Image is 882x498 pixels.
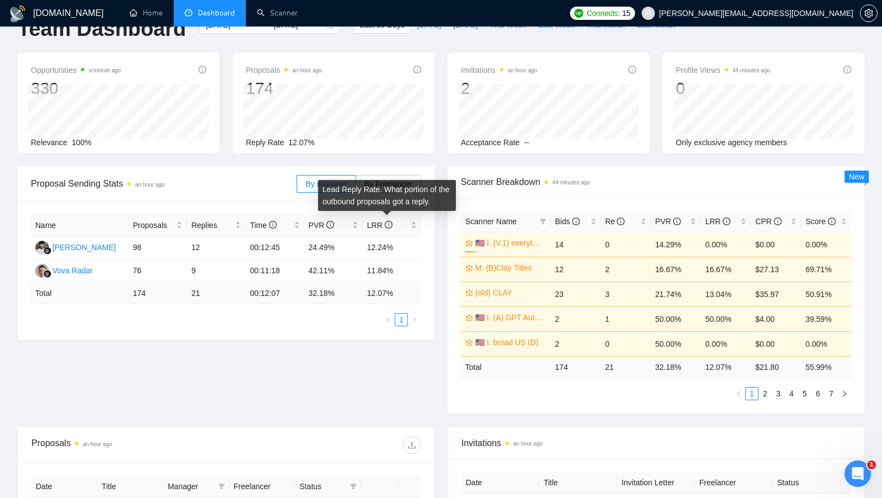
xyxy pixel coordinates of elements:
span: filter [218,483,225,490]
a: VRVova Radar [35,266,93,274]
td: 00:12:07 [245,283,304,304]
td: 98 [128,236,187,259]
span: Proposals [246,63,322,77]
time: an hour ago [83,441,112,447]
span: info-circle [198,66,206,73]
th: Name [31,215,128,236]
td: 21 [187,283,245,304]
a: (old) CLAY [475,287,544,299]
span: Opportunities [31,63,121,77]
iframe: Intercom live chat [845,460,871,487]
span: Proposal Sending Stats [31,177,297,190]
span: Acceptance Rate [461,138,520,147]
span: 15 [622,7,631,19]
time: 44 minutes ago [552,179,590,186]
span: filter [537,213,548,230]
span: By Freelancer [364,179,412,188]
span: user [644,9,652,17]
a: homeHome [130,8,163,18]
span: right [411,316,418,323]
span: 100% [72,138,92,147]
td: 55.99 % [801,356,851,378]
span: New [849,172,864,181]
th: Replies [187,215,245,236]
td: Total [461,356,551,378]
td: 0.00% [701,232,751,257]
a: setting [860,9,878,18]
span: left [735,390,742,397]
td: 0 [601,232,651,257]
time: an hour ago [508,67,537,73]
td: 76 [128,259,187,283]
span: 1 [867,460,876,469]
li: 6 [811,387,825,400]
img: logo [9,5,26,23]
td: 32.18 % [651,356,701,378]
button: right [408,313,421,326]
img: VR [35,264,49,278]
td: 50.00% [651,331,701,356]
li: 7 [825,387,838,400]
td: $0.00 [751,232,801,257]
span: info-circle [617,218,625,225]
td: 12.07 % [363,283,421,304]
th: Freelancer [229,476,295,497]
img: gigradar-bm.png [44,247,51,255]
span: LRR [367,221,392,230]
button: right [838,387,851,400]
th: Date [31,476,98,497]
time: a minute ago [89,67,121,73]
span: right [841,390,848,397]
div: 2 [461,78,537,99]
td: 32.18 % [304,283,363,304]
span: info-circle [774,218,782,225]
td: 174 [551,356,601,378]
th: Date [461,472,539,494]
td: 2 [601,257,651,282]
td: $0.00 [751,331,801,356]
td: 00:11:18 [245,259,304,283]
span: By manager [305,179,347,188]
span: crown [465,314,473,321]
time: an hour ago [135,182,164,188]
th: Manager [163,476,229,497]
span: filter [216,478,227,495]
time: an hour ago [513,441,542,447]
li: Previous Page [732,387,745,400]
a: 6 [812,388,824,400]
td: 12 [551,257,601,282]
a: 5 [799,388,811,400]
th: Freelancer [695,472,773,494]
span: info-circle [723,218,730,225]
a: 🇺🇸 I. (A) GPT Automation vendor US [475,311,544,324]
span: setting [861,9,877,18]
img: upwork-logo.png [574,9,583,18]
td: Total [31,283,128,304]
span: left [385,316,391,323]
span: PVR [309,221,335,230]
td: 50.00% [651,306,701,331]
span: info-circle [269,221,277,229]
span: CPR [755,217,781,226]
td: 0.00% [801,331,851,356]
td: 50.91% [801,282,851,306]
td: 39.59% [801,306,851,331]
span: Dashboard [198,8,235,18]
td: 16.67% [701,257,751,282]
td: 2 [551,306,601,331]
div: Vova Radar [52,264,93,277]
time: an hour ago [292,67,321,73]
span: Profile Views [676,63,770,77]
li: Next Page [838,387,851,400]
div: 0 [676,78,770,99]
td: 42.11% [304,259,363,283]
div: [PERSON_NAME] [52,241,116,253]
div: Lead Reply Rate. What portion of the outbound proposals got a reply. [318,180,456,211]
span: info-circle [828,218,836,225]
td: $35.97 [751,282,801,306]
li: 1 [745,387,759,400]
td: 174 [128,283,187,304]
th: Title [98,476,164,497]
span: info-circle [326,221,334,229]
a: 3 [772,388,784,400]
